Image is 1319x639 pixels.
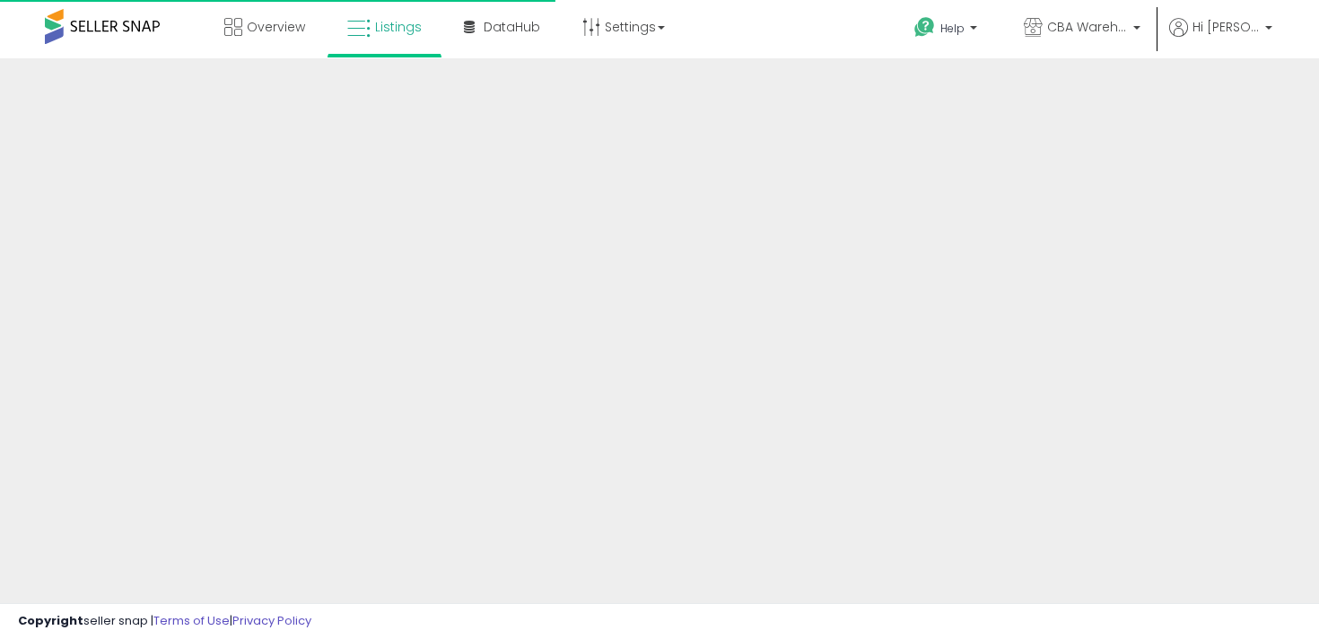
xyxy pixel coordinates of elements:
[18,612,83,629] strong: Copyright
[913,16,936,39] i: Get Help
[153,612,230,629] a: Terms of Use
[1192,18,1260,36] span: Hi [PERSON_NAME]
[900,3,995,58] a: Help
[1169,18,1272,58] a: Hi [PERSON_NAME]
[247,18,305,36] span: Overview
[232,612,311,629] a: Privacy Policy
[18,613,311,630] div: seller snap | |
[1047,18,1128,36] span: CBA Warehouses
[375,18,422,36] span: Listings
[940,21,965,36] span: Help
[484,18,540,36] span: DataHub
